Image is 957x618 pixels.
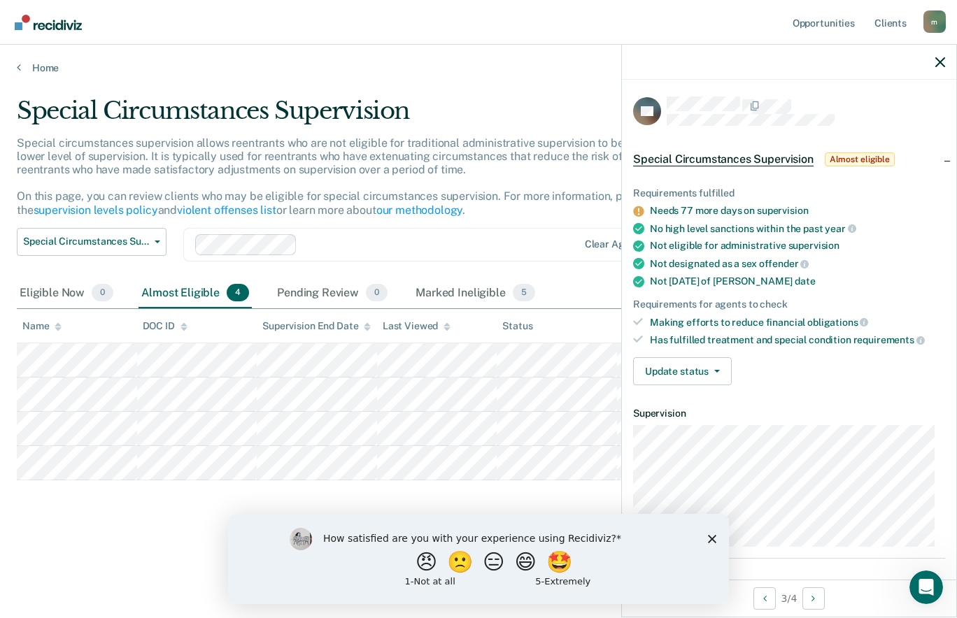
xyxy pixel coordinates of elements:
button: Update status [633,357,732,385]
p: Special circumstances supervision allows reentrants who are not eligible for traditional administ... [17,136,704,217]
dt: Contact [633,570,945,582]
span: 0 [92,284,113,302]
span: Special Circumstances Supervision [23,236,149,247]
span: Almost eligible [825,152,895,166]
a: supervision levels policy [34,203,158,217]
span: offender [759,258,809,269]
div: Marked Ineligible [413,278,538,309]
div: Requirements for agents to check [633,299,945,310]
a: our methodology [376,203,463,217]
div: m [923,10,946,33]
button: Profile dropdown button [923,10,946,33]
div: Supervision End Date [262,320,371,332]
a: violent offenses list [177,203,276,217]
div: Almost Eligible [139,278,252,309]
span: date [795,275,815,287]
div: Requirements fulfilled [633,187,945,199]
div: Special Circumstances Supervision [17,96,735,136]
div: Name [22,320,62,332]
span: Special Circumstances Supervision [633,152,814,166]
span: supervision [788,240,839,251]
span: 0 [366,284,388,302]
span: 4 [227,284,249,302]
span: 5 [513,284,535,302]
div: Needs 77 more days on supervision [650,205,945,217]
div: Clear agents [585,238,644,250]
span: requirements [853,334,925,345]
div: Not designated as a sex [650,257,945,270]
div: Special Circumstances SupervisionAlmost eligible [622,137,956,182]
a: Home [17,62,940,74]
dt: Supervision [633,408,945,419]
div: Status [502,320,532,332]
div: Last Viewed [383,320,451,332]
div: Has fulfilled treatment and special condition [650,333,945,346]
div: Eligible Now [17,278,116,309]
img: Recidiviz [15,15,82,30]
div: 3 / 4 [622,580,956,617]
div: DOC ID [143,320,187,332]
iframe: Survey by Kim from Recidiviz [228,514,729,604]
div: Not eligible for administrative [650,240,945,252]
span: obligations [807,317,868,328]
button: Previous Opportunity [753,587,776,610]
div: Pending Review [274,278,390,309]
iframe: Intercom live chat [909,570,943,604]
span: year [825,223,856,234]
button: Next Opportunity [802,587,825,610]
div: Making efforts to reduce financial [650,316,945,329]
div: No high level sanctions within the past [650,222,945,235]
div: Not [DATE] of [PERSON_NAME] [650,275,945,287]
